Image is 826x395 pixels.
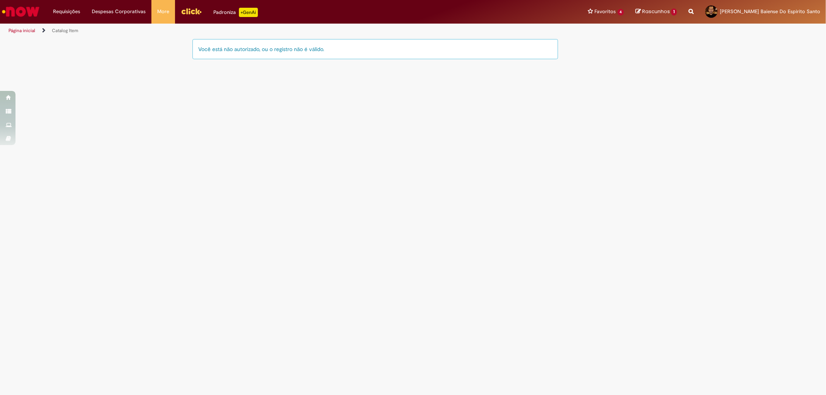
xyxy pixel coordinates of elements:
[1,4,41,19] img: ServiceNow
[157,8,169,15] span: More
[642,8,670,15] span: Rascunhos
[720,8,820,15] span: [PERSON_NAME] Baiense Do Espirito Santo
[181,5,202,17] img: click_logo_yellow_360x200.png
[53,8,80,15] span: Requisições
[9,27,35,34] a: Página inicial
[192,39,558,59] div: Você está não autorizado, ou o registro não é válido.
[618,9,624,15] span: 4
[52,27,78,34] a: Catalog Item
[92,8,146,15] span: Despesas Corporativas
[239,8,258,17] p: +GenAi
[595,8,616,15] span: Favoritos
[671,9,677,15] span: 1
[213,8,258,17] div: Padroniza
[6,24,545,38] ul: Trilhas de página
[635,8,677,15] a: Rascunhos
